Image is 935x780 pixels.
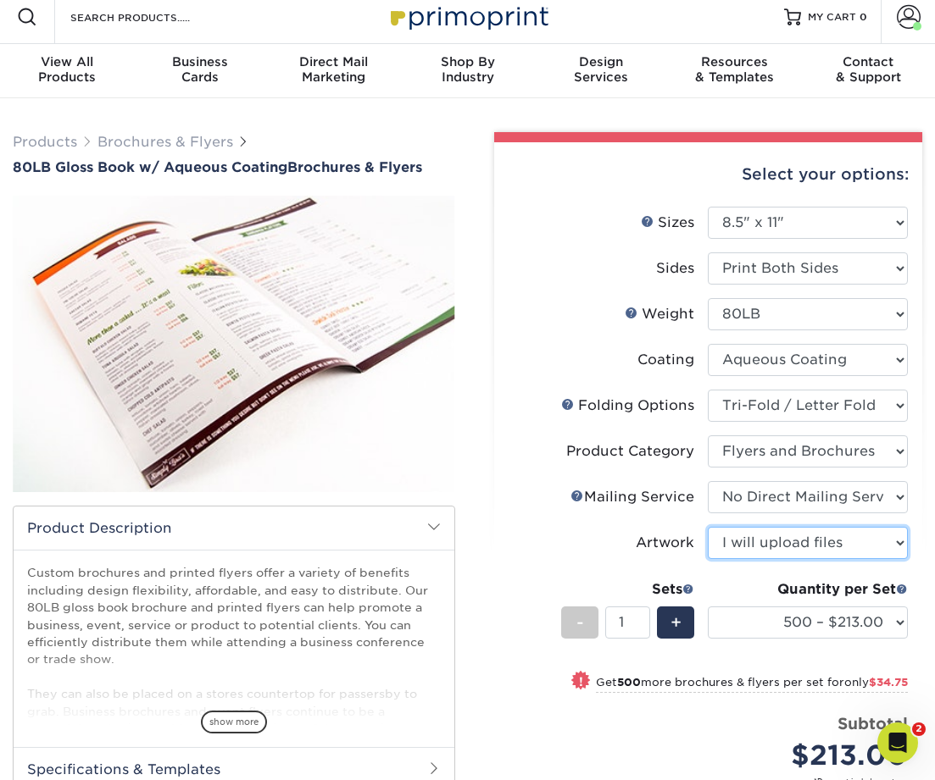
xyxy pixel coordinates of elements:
a: 80LB Gloss Book w/ Aqueous CoatingBrochures & Flyers [13,159,455,175]
div: Folding Options [561,396,694,416]
span: Design [534,54,668,69]
a: Products [13,134,77,150]
div: Marketing [267,54,401,85]
input: SEARCH PRODUCTS..... [69,7,234,27]
div: Coating [637,350,694,370]
span: show more [201,711,267,733]
span: Business [134,54,268,69]
div: $213.00 [721,735,908,776]
a: Resources& Templates [668,44,802,98]
span: MY CART [808,10,856,25]
div: Industry [401,54,535,85]
span: 80LB Gloss Book w/ Aqueous Coating [13,159,287,175]
div: & Support [801,54,935,85]
div: Select your options: [508,142,910,207]
small: Get more brochures & flyers per set for [596,676,908,693]
div: Mailing Service [570,487,694,507]
span: - [576,610,584,635]
div: Cards [134,54,268,85]
div: Services [534,54,668,85]
a: Shop ByIndustry [401,44,535,98]
span: $34.75 [869,676,908,689]
span: + [671,610,682,635]
h2: Product Description [14,506,454,550]
div: Sides [656,258,694,279]
a: Brochures & Flyers [97,134,233,150]
img: 80LB Gloss Book<br/>w/ Aqueous Coating 01 [13,191,455,497]
span: ! [579,672,583,690]
h1: Brochures & Flyers [13,159,455,175]
div: Sets [561,579,694,600]
a: DesignServices [534,44,668,98]
div: & Templates [668,54,802,85]
strong: Subtotal [838,714,908,733]
a: Contact& Support [801,44,935,98]
div: Quantity per Set [708,579,908,600]
span: 2 [912,722,926,736]
div: Sizes [641,213,694,233]
strong: 500 [617,676,641,689]
div: Product Category [566,441,694,462]
div: Artwork [636,533,694,553]
span: Shop By [401,54,535,69]
a: Direct MailMarketing [267,44,401,98]
span: Contact [801,54,935,69]
span: Resources [668,54,802,69]
a: BusinessCards [134,44,268,98]
span: only [844,676,908,689]
span: Direct Mail [267,54,401,69]
span: 0 [860,11,867,23]
iframe: Intercom live chat [877,722,918,763]
div: Weight [625,304,694,324]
